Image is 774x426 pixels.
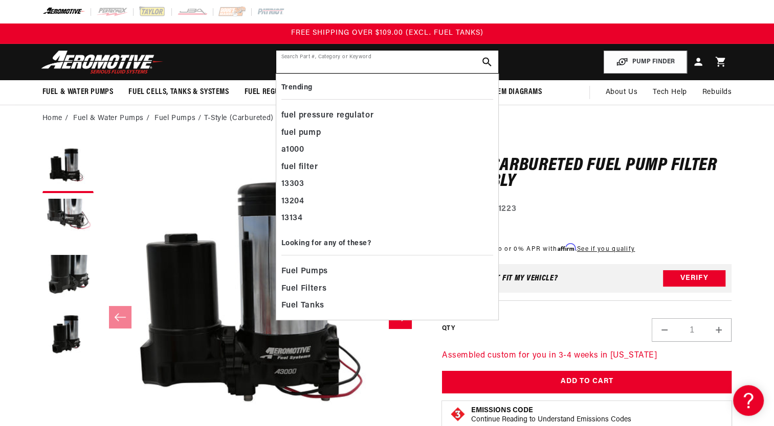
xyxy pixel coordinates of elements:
a: Fuel & Water Pumps [73,113,144,124]
span: About Us [605,88,637,96]
strong: 11223 [495,205,516,213]
p: Continue Reading to Understand Emissions Codes [471,415,631,424]
p: Assembled custom for you in 3-4 weeks in [US_STATE] [442,349,732,363]
div: fuel filter [281,159,493,176]
button: search button [476,51,498,73]
span: Tech Help [653,87,687,98]
a: Home [42,113,62,124]
span: Fuel Tanks [281,299,324,313]
span: Fuel Pumps [281,265,328,279]
button: Load image 3 in gallery view [42,254,94,305]
div: fuel pump [281,125,493,142]
a: About Us [598,80,645,105]
summary: Rebuilds [695,80,740,105]
summary: Fuel & Water Pumps [35,80,121,104]
strong: Emissions Code [471,407,533,414]
a: See if you qualify - Learn more about Affirm Financing (opens in modal) [577,246,635,252]
span: Fuel & Water Pumps [42,87,114,98]
li: T-Style (Carbureted) [204,113,282,124]
b: Looking for any of these? [281,240,371,247]
span: Fuel Regulators [245,87,304,98]
input: Search by Part Number, Category or Keyword [276,51,498,73]
div: 13204 [281,193,493,210]
h1: A3000 Carbureted Fuel Pump Filter Assembly [442,158,732,190]
span: Fuel Filters [281,282,327,296]
div: a1000 [281,141,493,159]
span: System Diagrams [482,87,542,98]
summary: System Diagrams [474,80,550,104]
button: Verify [663,270,725,287]
summary: Tech Help [645,80,694,105]
summary: Fuel Regulators [237,80,312,104]
button: Load image 4 in gallery view [42,311,94,362]
button: Load image 1 in gallery view [42,142,94,193]
button: Add to Cart [442,371,732,394]
span: Affirm [558,244,576,251]
div: Part Number: [442,203,732,216]
span: FREE SHIPPING OVER $109.00 (EXCL. FUEL TANKS) [291,29,483,37]
button: Emissions CodeContinue Reading to Understand Emissions Codes [471,406,631,424]
img: Emissions code [450,406,466,422]
div: 13303 [281,176,493,193]
span: Rebuilds [702,87,732,98]
button: Slide left [109,306,131,328]
button: PUMP FINDER [604,51,687,74]
div: fuel pressure regulator [281,107,493,125]
div: Does This part fit My vehicle? [448,274,558,282]
p: Starting at /mo or 0% APR with . [442,244,635,254]
img: Aeromotive [38,50,166,74]
nav: breadcrumbs [42,113,732,124]
a: Fuel Pumps [154,113,195,124]
button: Load image 2 in gallery view [42,198,94,249]
span: Fuel Cells, Tanks & Systems [128,87,229,98]
label: QTY [442,324,455,333]
div: 13134 [281,210,493,227]
b: Trending [281,84,313,91]
summary: Fuel Cells, Tanks & Systems [121,80,236,104]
